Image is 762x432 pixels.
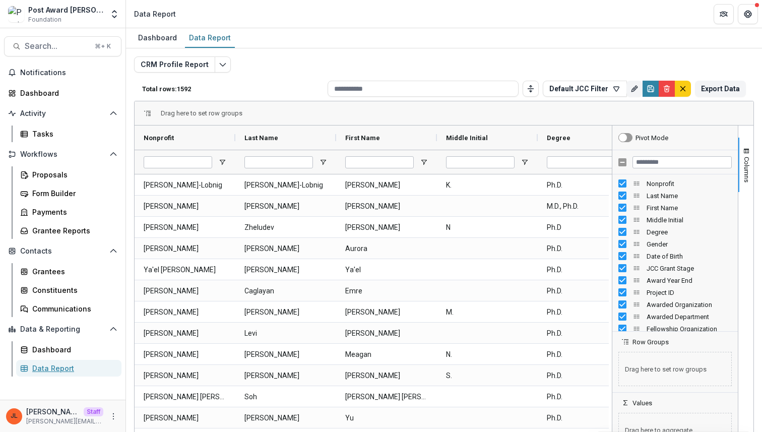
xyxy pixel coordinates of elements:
span: [PERSON_NAME] [144,281,226,301]
input: Filter Columns Input [632,156,732,168]
div: Awarded Department Column [612,311,738,323]
div: Jeanne Locker [11,413,18,419]
div: Constituents [32,285,113,295]
div: Post Award [PERSON_NAME] Childs Memorial Fund [28,5,103,15]
span: Ph.D. [547,344,629,365]
div: Grantee Reports [32,225,113,236]
span: Gender [647,240,732,248]
span: Caglayan [244,281,327,301]
div: Gender Column [612,238,738,250]
span: [PERSON_NAME] [244,365,327,386]
button: Open Filter Menu [218,158,226,166]
span: Drag here to set row groups [618,352,732,386]
span: [PERSON_NAME] [345,302,428,323]
a: Proposals [16,166,121,183]
span: Ph.D. [547,365,629,386]
span: Project ID [647,289,732,296]
span: Ph.D. [547,260,629,280]
button: Open Activity [4,105,121,121]
button: Export Data [695,81,746,97]
span: [PERSON_NAME] [244,408,327,428]
span: Aurora [345,238,428,259]
button: Open Filter Menu [521,158,529,166]
span: Middle Initial [647,216,732,224]
span: Notifications [20,69,117,77]
div: Middle Initial Column [612,214,738,226]
a: Dashboard [16,341,121,358]
div: Tasks [32,129,113,139]
div: Payments [32,207,113,217]
span: [PERSON_NAME]-Lobnig [144,175,226,196]
input: Middle Initial Filter Input [446,156,515,168]
button: Search... [4,36,121,56]
span: Drag here to set row groups [161,109,242,117]
span: Degree [547,134,570,142]
button: default [675,81,691,97]
div: Pivot Mode [636,134,668,142]
span: M.D., Ph.D. [547,196,629,217]
span: JCC Grant Stage [647,265,732,272]
span: Ph.D. [547,302,629,323]
span: First Name [345,134,380,142]
span: S. [446,365,529,386]
div: Project ID Column [612,286,738,298]
span: First Name [647,204,732,212]
span: Middle Initial [446,134,488,142]
span: N. [446,344,529,365]
span: [PERSON_NAME] [144,302,226,323]
span: Nonprofit [647,180,732,188]
div: Fellowship Organization Column [612,323,738,335]
a: Form Builder [16,185,121,202]
span: Search... [25,41,89,51]
a: Dashboard [4,85,121,101]
span: Soh [244,387,327,407]
span: [PERSON_NAME] [244,344,327,365]
span: [PERSON_NAME] [PERSON_NAME] [144,387,226,407]
button: Notifications [4,65,121,81]
span: Last Name [244,134,278,142]
button: Open Filter Menu [319,158,327,166]
span: [PERSON_NAME] [PERSON_NAME] [345,387,428,407]
img: Post Award Jane Coffin Childs Memorial Fund [8,6,24,22]
button: Rename [626,81,643,97]
span: Row Groups [632,338,669,346]
a: Data Report [16,360,121,377]
div: Data Report [32,363,113,374]
span: Data & Reporting [20,325,105,334]
a: Communications [16,300,121,317]
a: Grantee Reports [16,222,121,239]
span: K. [446,175,529,196]
input: Nonprofit Filter Input [144,156,212,168]
span: Fellowship Organization [647,325,732,333]
span: [PERSON_NAME] [345,196,428,217]
a: Dashboard [134,28,181,48]
span: Ya'el [345,260,428,280]
div: First Name Column [612,202,738,214]
span: [PERSON_NAME] [144,323,226,344]
span: Date of Birth [647,253,732,260]
span: [PERSON_NAME] [244,196,327,217]
span: Values [632,399,652,407]
span: Nonprofit [144,134,174,142]
div: Data Report [134,9,176,19]
span: [PERSON_NAME] [345,217,428,238]
span: Ph.D. [547,175,629,196]
span: Levi [244,323,327,344]
span: [PERSON_NAME]-Lobnig [244,175,327,196]
span: Award Year End [647,277,732,284]
button: Open entity switcher [107,4,121,24]
button: Partners [714,4,734,24]
span: [PERSON_NAME] [144,196,226,217]
button: Save [643,81,659,97]
span: [PERSON_NAME] [144,344,226,365]
span: Contacts [20,247,105,256]
span: Awarded Department [647,313,732,321]
span: M. [446,302,529,323]
span: Degree [647,228,732,236]
button: Get Help [738,4,758,24]
span: Ya'el [PERSON_NAME] [144,260,226,280]
button: More [107,410,119,422]
span: [PERSON_NAME] [244,260,327,280]
div: Awarded Organization Column [612,298,738,311]
span: Ph.D. [547,281,629,301]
